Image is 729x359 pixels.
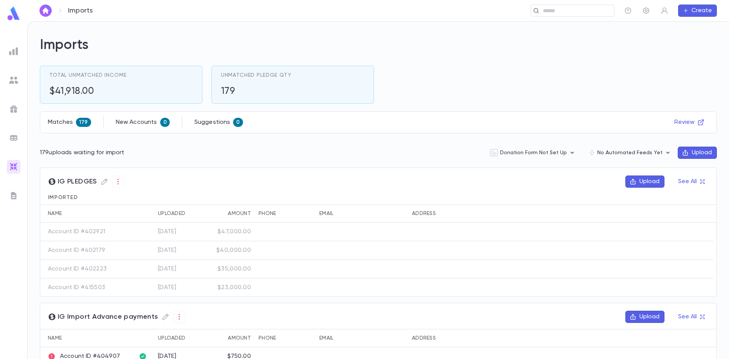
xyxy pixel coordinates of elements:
[48,329,62,347] div: Name
[154,329,211,347] div: Uploaded
[48,228,105,236] p: Account ID #402921
[48,119,73,126] p: Matches
[582,145,678,160] button: No Automated Feeds Yet
[670,116,709,128] button: Review
[625,311,664,323] button: Upload
[9,47,18,56] img: reports_grey.c525e4749d1bce6a11f5fe2a8de1b229.svg
[228,329,251,347] div: Amount
[40,204,135,223] div: Name
[218,284,251,291] div: $23,000.00
[221,72,292,78] span: Unmatched Pledge Qty
[158,247,177,254] div: 8/20/2025
[316,204,408,223] div: Email
[412,204,436,223] div: Address
[9,133,18,142] img: batches_grey.339ca447c9d9533ef1741baa751efc33.svg
[678,147,717,159] button: Upload
[255,329,316,347] div: Phone
[160,119,170,125] span: 0
[48,204,62,223] div: Name
[48,176,124,188] span: IG PLEDGES
[48,284,105,291] p: Account ID #415503
[40,149,125,157] p: 179 uploads waiting for import
[316,329,408,347] div: Email
[116,119,157,126] p: New Accounts
[9,104,18,114] img: campaigns_grey.99e729a5f7ee94e3726e6486bddda8f1.svg
[218,265,251,273] div: $35,000.00
[211,204,255,223] div: Amount
[221,86,292,97] h5: 179
[40,37,717,54] h2: Imports
[76,119,91,125] span: 179
[158,265,177,273] div: 8/20/2025
[483,145,582,160] button: Donation Form Not Set Up
[9,162,18,171] img: imports_gradient.a72c8319815fb0872a7f9c3309a0627a.svg
[412,329,436,347] div: Address
[259,204,276,223] div: Phone
[158,284,177,291] div: 8/20/2025
[259,329,276,347] div: Phone
[625,176,664,188] button: Upload
[9,76,18,85] img: students_grey.60c7aba0da46da39d6d829b817ac14fc.svg
[211,329,255,347] div: Amount
[154,204,211,223] div: Uploaded
[216,247,251,254] div: $40,000.00
[319,329,333,347] div: Email
[233,119,243,125] span: 0
[408,204,541,223] div: Address
[68,6,93,15] p: Imports
[49,72,126,78] span: Total Unmatched Income
[6,6,21,21] img: logo
[678,5,717,17] button: Create
[48,311,185,323] span: IG Import Advance payments
[40,329,135,347] div: Name
[228,204,251,223] div: Amount
[48,247,105,254] p: Account ID #402179
[158,204,185,223] div: Uploaded
[319,204,333,223] div: Email
[255,204,316,223] div: Phone
[158,228,177,236] div: 8/20/2025
[408,329,541,347] div: Address
[194,119,230,126] p: Suggestions
[9,191,18,200] img: letters_grey.7941b92b52307dd3b8a917253454ce1c.svg
[48,265,107,273] p: Account ID #402223
[674,311,709,323] button: See All
[674,176,709,188] button: See All
[49,86,126,97] h5: $41,918.00
[41,8,50,14] img: home_white.a664292cf8c1dea59945f0da9f25487c.svg
[48,195,78,200] span: Imported
[218,228,251,236] div: $47,000.00
[158,329,185,347] div: Uploaded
